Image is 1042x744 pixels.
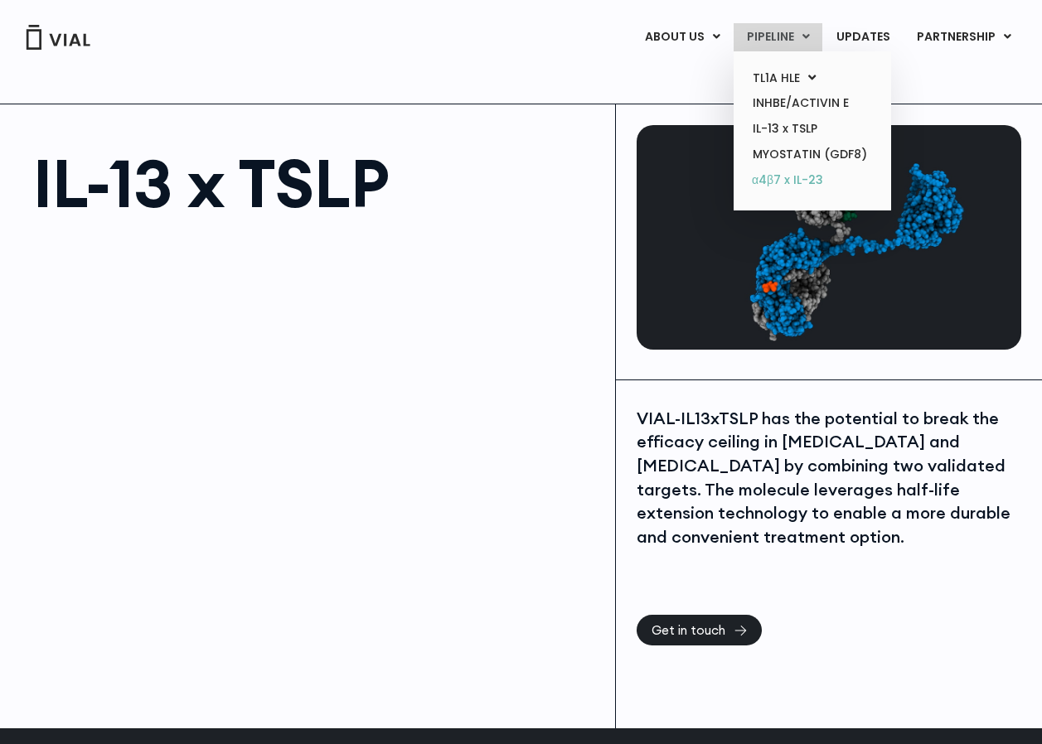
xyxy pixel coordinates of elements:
a: Get in touch [637,615,762,645]
a: MYOSTATIN (GDF8) [739,142,884,167]
a: IL-13 x TSLP [739,116,884,142]
div: VIAL-IL13xTSLP has the potential to break the efficacy ceiling in [MEDICAL_DATA] and [MEDICAL_DAT... [637,407,1021,549]
h1: IL-13 x TSLP [33,150,599,216]
img: Vial Logo [25,25,91,50]
a: ABOUT USMenu Toggle [632,23,733,51]
span: Get in touch [652,624,725,636]
a: PIPELINEMenu Toggle [734,23,822,51]
a: TL1A HLEMenu Toggle [739,65,884,91]
a: α4β7 x IL-23 [739,167,884,194]
a: INHBE/ACTIVIN E [739,90,884,116]
a: UPDATES [823,23,903,51]
a: PARTNERSHIPMenu Toggle [904,23,1025,51]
